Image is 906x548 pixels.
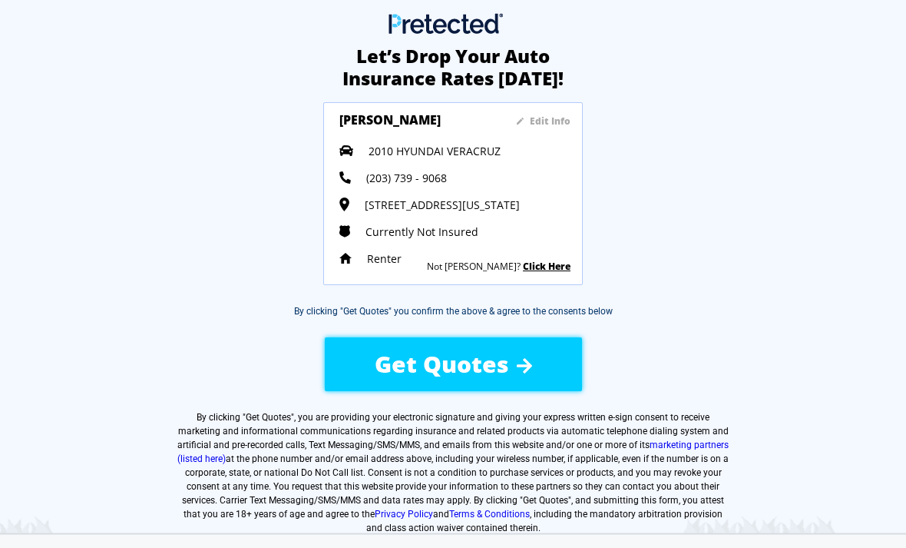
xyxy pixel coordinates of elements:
a: Terms & Conditions [449,509,530,520]
span: Get Quotes [375,348,509,380]
span: Get Quotes [246,412,291,423]
span: Currently Not Insured [365,224,478,239]
span: 2010 HYUNDAI VERACRUZ [369,144,501,158]
a: Click Here [523,260,570,273]
button: Get Quotes [325,337,582,391]
label: By clicking " ", you are providing your electronic signature and giving your express written e-si... [177,410,729,535]
a: Privacy Policy [375,509,433,520]
sapn: Not [PERSON_NAME]? [427,260,521,273]
span: Renter [367,251,402,266]
a: marketing partners (listed here) [177,440,729,464]
h3: [PERSON_NAME] [339,111,470,135]
sapn: Edit Info [530,115,570,128]
img: Main Logo [389,13,503,34]
h2: Let’s Drop Your Auto Insurance Rates [DATE]! [330,45,576,90]
div: By clicking "Get Quotes" you confirm the above & agree to the consents below [294,304,613,318]
span: (203) 739 - 9068 [366,171,447,185]
span: [STREET_ADDRESS][US_STATE] [365,198,520,212]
